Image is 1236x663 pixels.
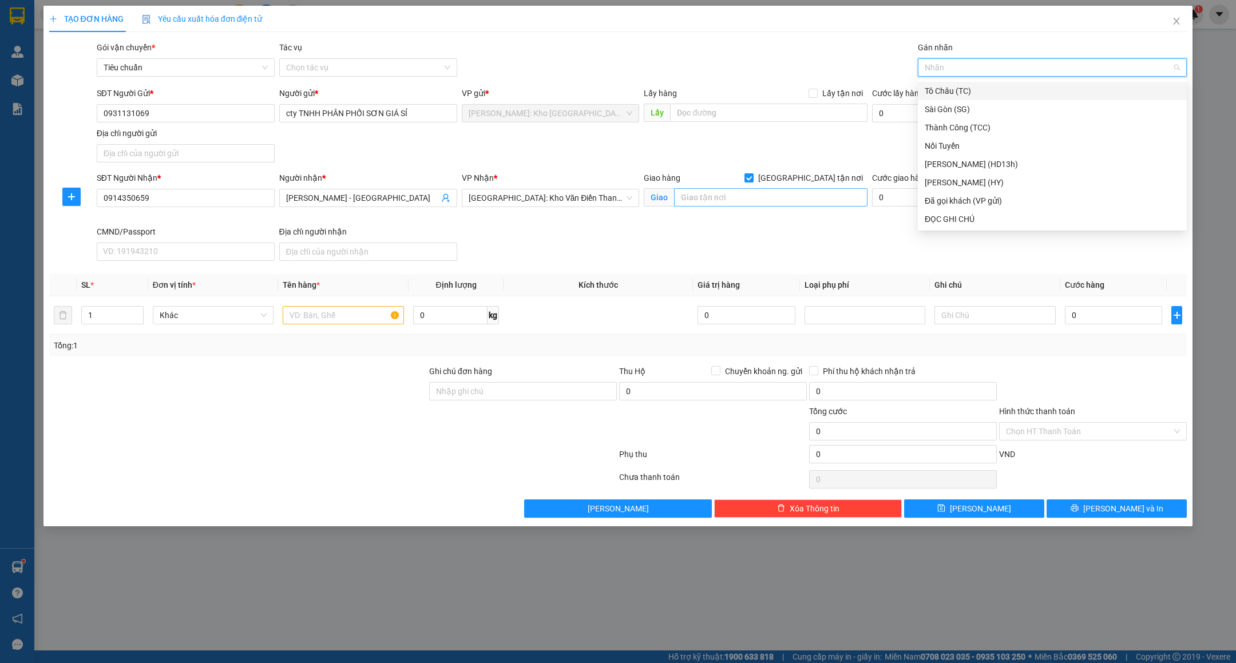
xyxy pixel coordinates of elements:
[999,407,1075,416] label: Hình thức thanh toán
[644,188,674,207] span: Giao
[937,504,945,513] span: save
[818,365,920,378] span: Phí thu hộ khách nhận trả
[579,280,618,289] span: Kích thước
[618,448,808,468] div: Phụ thu
[1172,311,1182,320] span: plus
[674,188,867,207] input: Giao tận nơi
[524,499,712,518] button: [PERSON_NAME]
[283,306,404,324] input: VD: Bàn, Ghế
[283,280,320,289] span: Tên hàng
[435,280,476,289] span: Định lượng
[999,450,1015,459] span: VND
[1065,280,1104,289] span: Cước hàng
[462,87,640,100] div: VP gửi
[97,127,275,140] div: Địa chỉ người gửi
[1171,306,1182,324] button: plus
[777,504,785,513] span: delete
[934,306,1056,324] input: Ghi Chú
[279,87,457,100] div: Người gửi
[930,274,1060,296] th: Ghi chú
[918,82,1187,100] div: Tô Châu (TC)
[1083,502,1163,515] span: [PERSON_NAME] và In
[698,280,740,289] span: Giá trị hàng
[97,87,275,100] div: SĐT Người Gửi
[925,85,1180,97] div: Tô Châu (TC)
[63,192,80,201] span: plus
[588,502,649,515] span: [PERSON_NAME]
[62,188,81,206] button: plus
[429,382,617,400] input: Ghi chú đơn hàng
[462,173,494,182] span: VP Nhận
[441,193,450,203] span: user-add
[618,471,808,491] div: Chưa thanh toán
[925,61,927,74] input: Gán nhãn
[918,118,1187,137] div: Thành Công (TCC)
[54,339,477,352] div: Tổng: 1
[104,59,268,76] span: Tiêu chuẩn
[918,155,1187,173] div: Huy Dương (HD13h)
[1160,6,1193,38] button: Close
[153,280,196,289] span: Đơn vị tính
[698,306,795,324] input: 0
[754,172,867,184] span: [GEOGRAPHIC_DATA] tận nơi
[279,243,457,261] input: Địa chỉ của người nhận
[790,502,839,515] span: Xóa Thông tin
[429,367,492,376] label: Ghi chú đơn hàng
[904,499,1044,518] button: save[PERSON_NAME]
[142,14,263,23] span: Yêu cầu xuất hóa đơn điện tử
[619,367,645,376] span: Thu Hộ
[800,274,930,296] th: Loại phụ phí
[925,194,1180,207] div: Đã gọi khách (VP gửi)
[97,144,275,162] input: Địa chỉ của người gửi
[279,172,457,184] div: Người nhận
[54,306,72,324] button: delete
[918,173,1187,192] div: Hoàng Yến (HY)
[925,213,1180,225] div: ĐỌC GHI CHÚ
[925,121,1180,134] div: Thành Công (TCC)
[872,89,924,98] label: Cước lấy hàng
[142,15,151,24] img: icon
[818,87,867,100] span: Lấy tận nơi
[925,158,1180,170] div: [PERSON_NAME] (HD13h)
[279,43,302,52] label: Tác vụ
[97,43,155,52] span: Gói vận chuyển
[720,365,807,378] span: Chuyển khoản ng. gửi
[872,104,1004,122] input: Cước lấy hàng
[950,502,1011,515] span: [PERSON_NAME]
[469,105,633,122] span: Hồ Chí Minh: Kho Thủ Đức & Quận 9
[644,89,677,98] span: Lấy hàng
[49,15,57,23] span: plus
[644,104,670,122] span: Lấy
[49,14,124,23] span: TẠO ĐƠN HÀNG
[918,192,1187,210] div: Đã gọi khách (VP gửi)
[97,225,275,238] div: CMND/Passport
[1172,17,1181,26] span: close
[925,103,1180,116] div: Sài Gòn (SG)
[714,499,902,518] button: deleteXóa Thông tin
[670,104,867,122] input: Dọc đường
[469,189,633,207] span: Hà Nội: Kho Văn Điển Thanh Trì
[809,407,847,416] span: Tổng cước
[872,188,982,207] input: Cước giao hàng
[918,100,1187,118] div: Sài Gòn (SG)
[644,173,680,182] span: Giao hàng
[279,225,457,238] div: Địa chỉ người nhận
[97,172,275,184] div: SĐT Người Nhận
[1071,504,1079,513] span: printer
[1047,499,1187,518] button: printer[PERSON_NAME] và In
[918,210,1187,228] div: ĐỌC GHI CHÚ
[918,137,1187,155] div: Nối Tuyến
[160,307,267,324] span: Khác
[872,173,929,182] label: Cước giao hàng
[925,140,1180,152] div: Nối Tuyến
[925,176,1180,189] div: [PERSON_NAME] (HY)
[81,280,90,289] span: SL
[918,43,953,52] label: Gán nhãn
[488,306,499,324] span: kg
